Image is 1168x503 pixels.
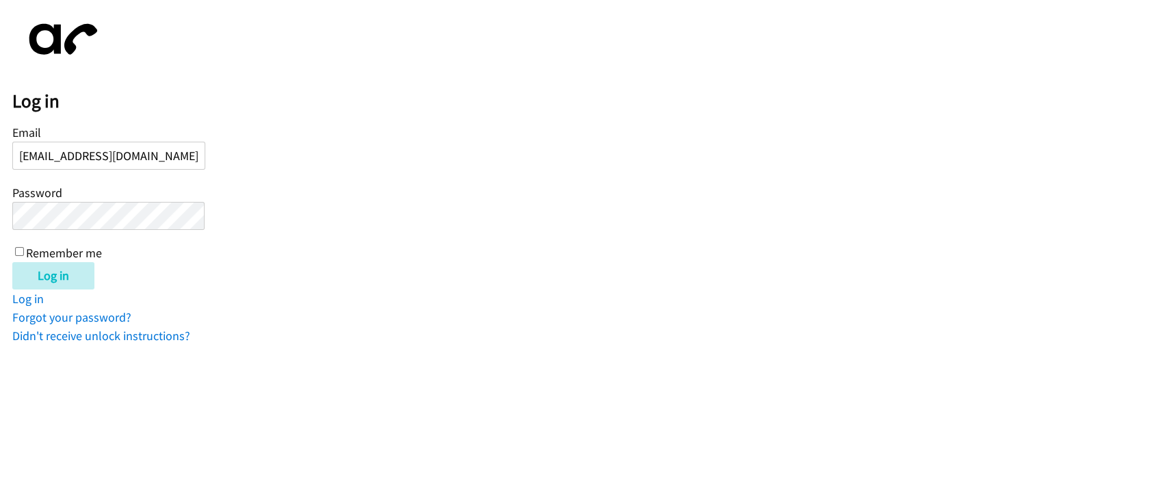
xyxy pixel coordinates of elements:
[12,90,1168,113] h2: Log in
[12,328,190,344] a: Didn't receive unlock instructions?
[12,262,94,289] input: Log in
[26,245,102,261] label: Remember me
[12,185,62,201] label: Password
[12,125,41,140] label: Email
[12,291,44,307] a: Log in
[12,12,108,66] img: aphone-8a226864a2ddd6a5e75d1ebefc011f4aa8f32683c2d82f3fb0802fe031f96514.svg
[12,309,131,325] a: Forgot your password?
